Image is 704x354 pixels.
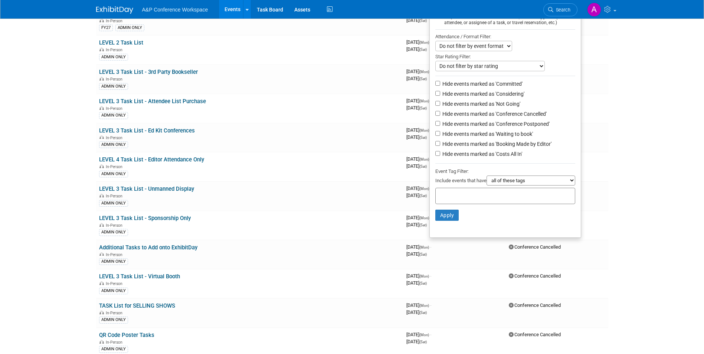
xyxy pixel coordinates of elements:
a: Search [543,3,577,16]
img: In-Person Event [99,47,104,51]
span: A&P Conference Workspace [142,7,208,13]
div: ADMIN ONLY [99,317,128,323]
span: [DATE] [406,215,431,220]
span: (Sat) [419,252,427,256]
span: [DATE] [406,302,431,308]
span: In-Person [106,194,125,199]
span: In-Person [106,47,125,52]
span: - [430,332,431,337]
img: In-Person Event [99,164,104,168]
span: (Sat) [419,47,427,52]
span: [DATE] [406,39,431,45]
span: In-Person [106,281,125,286]
label: Hide events marked as 'Booking Made by Editor' [441,140,551,148]
span: [DATE] [406,332,431,337]
div: Attendance / Format Filter: [435,32,575,41]
span: [DATE] [406,76,427,81]
a: LEVEL 3 Task List - 3rd Party Bookseller [99,69,198,75]
div: ADMIN ONLY [99,288,128,294]
span: (Mon) [419,304,429,308]
div: ADMIN ONLY [99,346,128,353]
img: In-Person Event [99,311,104,314]
span: Conference Cancelled [509,273,561,279]
span: Conference Cancelled [509,332,561,337]
span: [DATE] [406,163,427,169]
div: ADMIN ONLY [99,54,128,60]
label: Hide events marked as 'Committed' [441,80,523,88]
div: FY27 [99,24,113,31]
span: [DATE] [406,156,431,162]
span: [DATE] [406,134,427,140]
span: Search [553,7,570,13]
span: (Sat) [419,194,427,198]
span: (Sat) [419,77,427,81]
span: In-Person [106,106,125,111]
span: In-Person [106,252,125,257]
div: ADMIN ONLY [99,141,128,148]
span: (Sat) [419,106,427,110]
span: [DATE] [406,193,427,198]
span: [DATE] [406,46,427,52]
div: Include events that have [435,176,575,188]
a: LEVEL 3 Task List - Sponsorship Only [99,215,191,222]
span: - [430,244,431,250]
div: ADMIN ONLY [99,229,128,236]
img: In-Person Event [99,106,104,110]
span: (Sat) [419,19,427,23]
span: [DATE] [406,105,427,111]
span: (Mon) [419,187,429,191]
span: (Mon) [419,157,429,161]
img: In-Person Event [99,252,104,256]
span: (Mon) [419,333,429,337]
span: [DATE] [406,222,427,227]
span: In-Person [106,311,125,315]
div: Only show events that either I created, or I am tagged in (as attendee, or assignee of a task, or... [435,14,575,26]
span: (Mon) [419,99,429,103]
div: ADMIN ONLY [99,83,128,90]
span: (Mon) [419,70,429,74]
label: Hide events marked as 'Conference Cancelled' [441,110,547,118]
img: In-Person Event [99,281,104,285]
span: In-Person [106,340,125,345]
span: [DATE] [406,251,427,257]
span: In-Person [106,164,125,169]
img: In-Person Event [99,223,104,227]
span: [DATE] [406,17,427,23]
a: Additional Tasks to Add onto ExhibitDay [99,244,197,251]
span: [DATE] [406,244,431,250]
a: LEVEL 4 Task List - Editor Attendance Only [99,156,204,163]
label: Hide events marked as 'Not Going' [441,100,520,108]
a: LEVEL 2 Task List [99,39,143,46]
a: LEVEL 3 Task List - Virtual Booth [99,273,180,280]
img: In-Person Event [99,77,104,81]
span: Conference Cancelled [509,302,561,308]
span: (Mon) [419,245,429,249]
span: (Mon) [419,40,429,45]
span: [DATE] [406,280,427,286]
div: ADMIN ONLY [99,171,128,177]
span: (Mon) [419,216,429,220]
div: ADMIN ONLY [99,258,128,265]
span: Conference Cancelled [509,244,561,250]
img: In-Person Event [99,194,104,197]
span: In-Person [106,77,125,82]
span: [DATE] [406,309,427,315]
img: ExhibitDay [96,6,133,14]
span: [DATE] [406,98,431,104]
label: Hide events marked as 'Waiting to book' [441,130,533,138]
span: [DATE] [406,69,431,74]
span: (Mon) [419,128,429,132]
div: ADMIN ONLY [115,24,144,31]
img: In-Person Event [99,19,104,22]
span: - [430,273,431,279]
a: LEVEL 3 Task List - Attendee List Purchase [99,98,206,105]
span: (Sat) [419,135,427,140]
label: Hide events marked as 'Considering' [441,90,524,98]
span: (Sat) [419,164,427,168]
span: [DATE] [406,339,427,344]
img: In-Person Event [99,340,104,344]
span: (Sat) [419,281,427,285]
img: Alice Billington [587,3,601,17]
div: ADMIN ONLY [99,200,128,207]
span: (Sat) [419,311,427,315]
